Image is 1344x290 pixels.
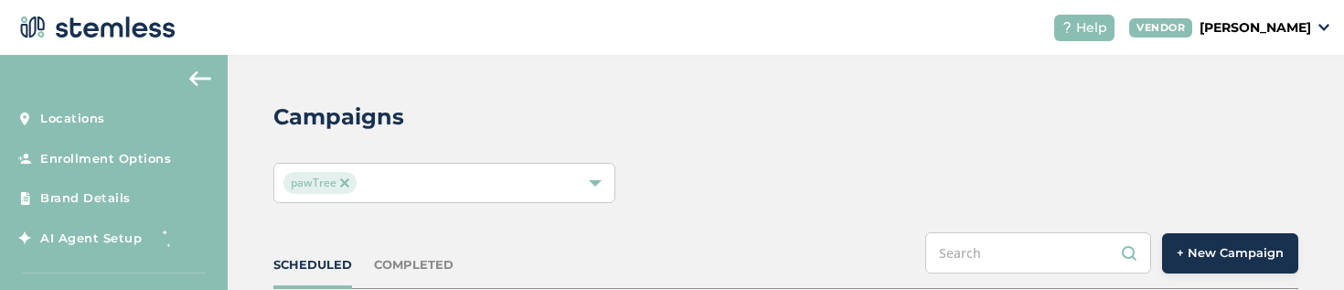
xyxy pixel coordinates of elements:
span: Enrollment Options [40,150,171,168]
span: AI Agent Setup [40,230,142,248]
img: logo-dark-0685b13c.svg [15,9,176,46]
p: [PERSON_NAME] [1200,18,1311,38]
span: Help [1076,18,1107,38]
img: glitter-stars-b7820f95.gif [155,220,192,256]
div: SCHEDULED [273,256,352,274]
h2: Campaigns [273,101,404,134]
div: COMPLETED [374,256,453,274]
span: Locations [40,110,105,128]
div: VENDOR [1129,18,1192,38]
img: icon-close-accent-8a337256.svg [340,178,349,188]
span: + New Campaign [1177,244,1284,263]
img: icon_down-arrow-small-66adaf34.svg [1318,24,1329,31]
input: Search [925,232,1151,274]
img: icon-help-white-03924b79.svg [1061,22,1072,33]
button: + New Campaign [1162,233,1298,274]
span: pawTree [283,172,357,194]
img: icon-arrow-back-accent-c549486e.svg [189,71,211,86]
iframe: Chat Widget [1253,202,1344,290]
span: Brand Details [40,189,131,208]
